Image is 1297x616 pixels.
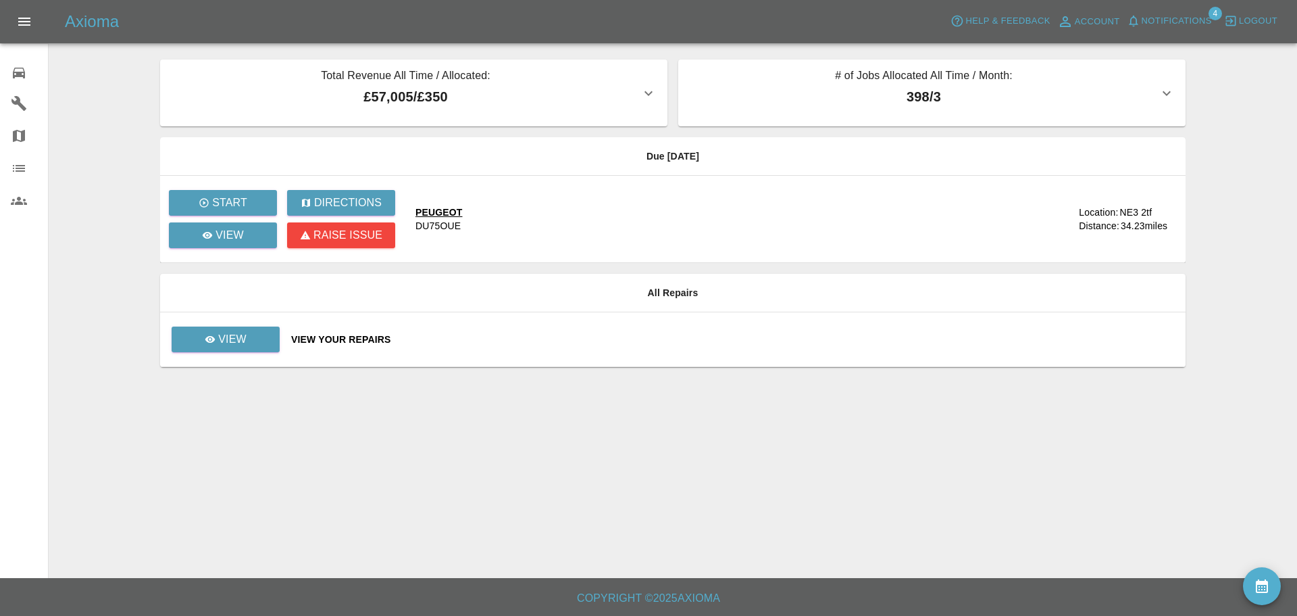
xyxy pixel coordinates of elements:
button: Notifications [1123,11,1215,32]
span: Logout [1239,14,1277,29]
p: Total Revenue All Time / Allocated: [171,68,640,87]
a: Account [1054,11,1123,32]
button: Open drawer [8,5,41,38]
button: Help & Feedback [947,11,1053,32]
div: Location: [1079,206,1118,219]
span: 4 [1209,7,1222,20]
th: Due [DATE] [160,137,1186,176]
span: Account [1075,14,1120,30]
h5: Axioma [65,11,119,32]
span: Notifications [1142,14,1212,29]
button: # of Jobs Allocated All Time / Month:398/3 [678,60,1186,126]
button: Start [169,190,277,216]
div: NE3 2tf [1119,206,1152,219]
a: View [169,222,277,248]
p: Raise issue [313,227,382,243]
button: Directions [287,190,395,216]
div: DU75OUE [415,219,461,233]
button: availability [1243,567,1281,605]
p: Start [212,195,247,211]
a: Location:NE3 2tfDistance:34.23miles [1020,206,1175,233]
span: Help & Feedback [965,14,1050,29]
a: PEUGEOTDU75OUE [415,206,1009,233]
p: # of Jobs Allocated All Time / Month: [689,68,1159,87]
div: PEUGEOT [415,206,463,219]
th: All Repairs [160,274,1186,312]
div: Distance: [1079,219,1119,233]
p: View [218,331,247,348]
p: Directions [314,195,382,211]
h6: Copyright © 2025 Axioma [11,589,1286,608]
div: 34.23 miles [1121,219,1175,233]
p: £57,005 / £350 [171,87,640,107]
button: Logout [1221,11,1281,32]
p: 398 / 3 [689,87,1159,107]
p: View [215,227,244,243]
a: View [172,327,280,352]
button: Raise issue [287,222,395,248]
a: View Your Repairs [291,333,1175,346]
a: View [171,333,280,344]
button: Total Revenue All Time / Allocated:£57,005/£350 [160,60,667,126]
